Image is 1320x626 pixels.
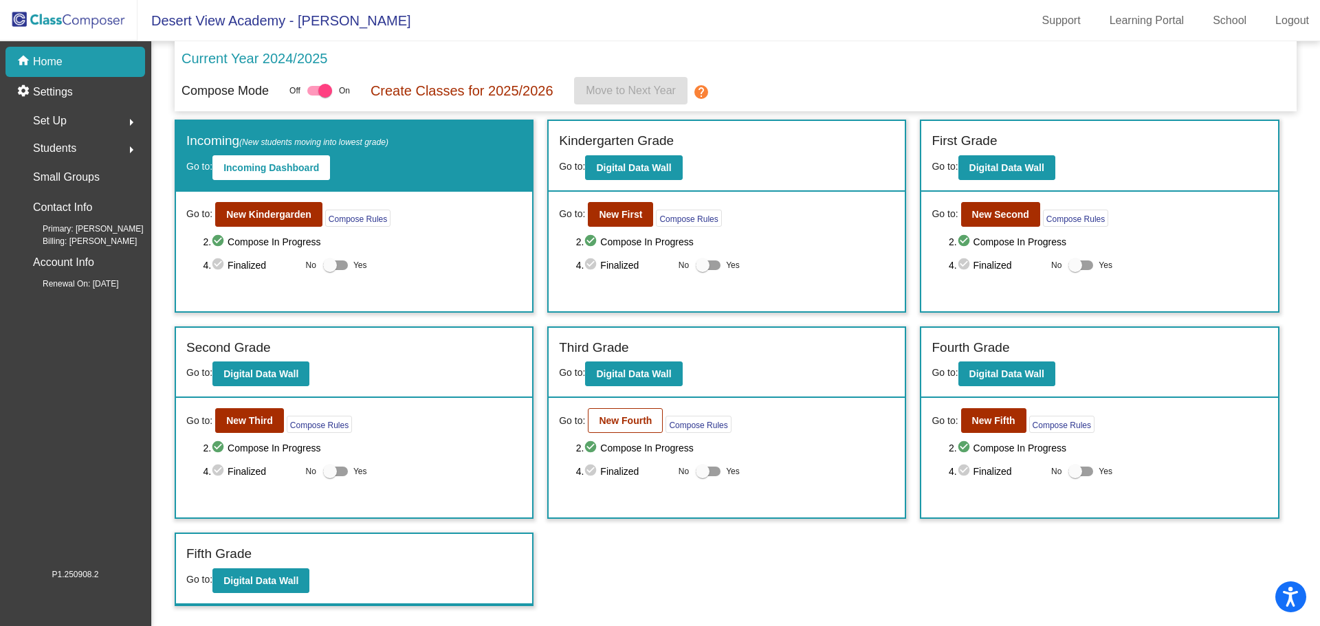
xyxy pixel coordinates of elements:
span: 4. Finalized [203,463,298,480]
b: Digital Data Wall [596,162,671,173]
p: Current Year 2024/2025 [181,48,327,69]
p: Contact Info [33,198,92,217]
a: Learning Portal [1099,10,1196,32]
span: No [1051,465,1061,478]
span: Yes [726,257,740,273]
label: Kindergarten Grade [559,131,674,151]
span: Students [33,139,76,158]
button: Digital Data Wall [585,155,682,180]
mat-icon: check_circle [584,234,600,250]
span: Go to: [559,207,585,221]
mat-icon: check_circle [211,257,228,273]
span: 2. Compose In Progress [949,440,1268,456]
b: New Fourth [599,415,652,426]
span: 4. Finalized [949,257,1044,273]
span: Yes [1099,257,1112,273]
span: Yes [353,463,367,480]
span: Off [289,85,300,97]
mat-icon: check_circle [211,234,228,250]
mat-icon: check_circle [584,257,600,273]
span: Primary: [PERSON_NAME] [21,223,144,235]
button: New Third [215,408,284,433]
b: Incoming Dashboard [223,162,319,173]
span: 4. Finalized [576,257,672,273]
a: Support [1031,10,1092,32]
button: New First [588,202,653,227]
span: Billing: [PERSON_NAME] [21,235,137,247]
mat-icon: check_circle [957,440,973,456]
button: New Fifth [961,408,1026,433]
b: Digital Data Wall [596,368,671,379]
span: No [679,465,689,478]
span: 2. Compose In Progress [203,440,522,456]
label: Incoming [186,131,388,151]
label: Fifth Grade [186,544,252,564]
button: Compose Rules [1029,416,1094,433]
mat-icon: check_circle [584,440,600,456]
span: Desert View Academy - [PERSON_NAME] [137,10,411,32]
mat-icon: check_circle [584,463,600,480]
mat-icon: home [16,54,33,70]
span: Go to: [186,161,212,172]
p: Account Info [33,253,94,272]
mat-icon: arrow_right [123,114,140,131]
mat-icon: check_circle [957,463,973,480]
span: Set Up [33,111,67,131]
span: Go to: [186,207,212,221]
button: Move to Next Year [574,77,687,104]
button: Digital Data Wall [212,568,309,593]
button: Incoming Dashboard [212,155,330,180]
span: Go to: [932,367,958,378]
b: New Fifth [972,415,1015,426]
p: Home [33,54,63,70]
span: Go to: [932,207,958,221]
label: Fourth Grade [932,338,1009,358]
span: Go to: [186,414,212,428]
span: Go to: [559,161,585,172]
b: Digital Data Wall [223,368,298,379]
span: No [306,465,316,478]
span: 4. Finalized [203,257,298,273]
span: Move to Next Year [586,85,676,96]
button: New Second [961,202,1040,227]
p: Compose Mode [181,82,269,100]
mat-icon: check_circle [957,234,973,250]
button: Compose Rules [656,210,721,227]
span: 2. Compose In Progress [949,234,1268,250]
button: Digital Data Wall [212,361,309,386]
a: Logout [1264,10,1320,32]
p: Small Groups [33,168,100,187]
mat-icon: help [693,84,709,100]
b: New Third [226,415,273,426]
span: 2. Compose In Progress [203,234,522,250]
mat-icon: settings [16,84,33,100]
b: New Kindergarden [226,209,311,220]
button: Compose Rules [1043,210,1108,227]
p: Settings [33,84,73,100]
label: First Grade [932,131,997,151]
mat-icon: check_circle [211,463,228,480]
label: Second Grade [186,338,271,358]
b: New Second [972,209,1029,220]
span: 2. Compose In Progress [576,440,895,456]
p: Create Classes for 2025/2026 [371,80,553,101]
button: Compose Rules [665,416,731,433]
button: Compose Rules [287,416,352,433]
b: Digital Data Wall [969,368,1044,379]
button: Digital Data Wall [585,361,682,386]
span: Go to: [559,414,585,428]
span: 4. Finalized [949,463,1044,480]
span: (New students moving into lowest grade) [239,137,388,147]
span: Yes [1099,463,1112,480]
button: Compose Rules [325,210,390,227]
span: No [306,259,316,271]
label: Third Grade [559,338,628,358]
button: Digital Data Wall [958,361,1055,386]
span: Yes [353,257,367,273]
span: Renewal On: [DATE] [21,278,118,290]
span: Go to: [932,414,958,428]
span: Yes [726,463,740,480]
b: Digital Data Wall [969,162,1044,173]
span: Go to: [186,367,212,378]
b: Digital Data Wall [223,575,298,586]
